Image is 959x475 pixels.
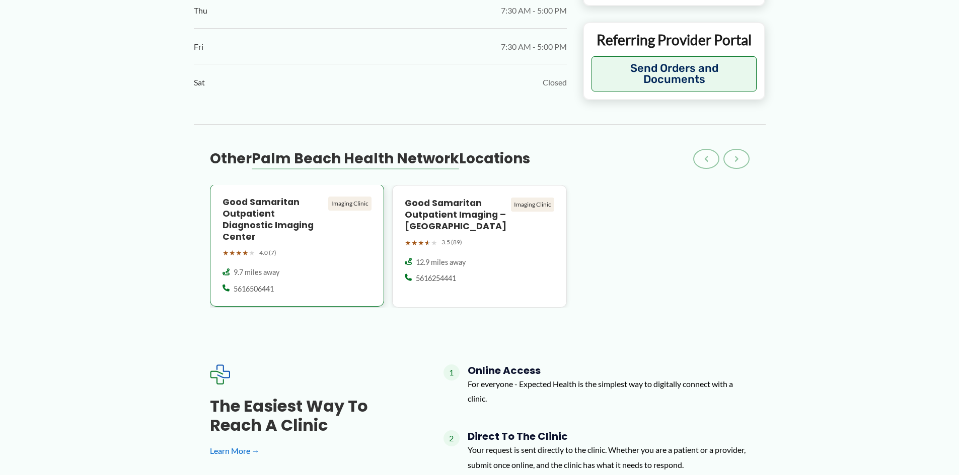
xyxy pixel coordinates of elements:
span: 4.0 (7) [259,247,276,258]
div: Imaging Clinic [328,197,372,211]
button: ‹ [693,149,719,169]
span: 7:30 AM - 5:00 PM [501,39,567,54]
span: Fri [194,39,203,54]
p: For everyone - Expected Health is the simplest way to digitally connect with a clinic. [468,376,750,406]
span: 5616254441 [416,273,456,283]
span: ★ [242,246,249,259]
span: ★ [236,246,242,259]
span: Closed [543,75,567,90]
h4: Good Samaritan Outpatient Diagnostic Imaging Center [223,197,325,242]
span: ★ [405,236,411,249]
span: 1 [444,364,460,381]
img: Expected Healthcare Logo [210,364,230,385]
span: Sat [194,75,205,90]
span: ‹ [704,153,708,165]
span: ★ [418,236,424,249]
a: Good Samaritan Outpatient Imaging – [GEOGRAPHIC_DATA] Imaging Clinic ★★★★★ 3.5 (89) 12.9 miles aw... [392,185,567,308]
a: Learn More → [210,443,411,458]
button: › [723,149,750,169]
span: 2 [444,430,460,446]
div: Imaging Clinic [511,198,554,212]
span: 7:30 AM - 5:00 PM [501,3,567,18]
span: 5616506441 [234,284,274,294]
span: › [734,153,739,165]
span: ★ [223,246,229,259]
span: ★ [229,246,236,259]
h4: Good Samaritan Outpatient Imaging – [GEOGRAPHIC_DATA] [405,198,507,232]
h3: Other Locations [210,150,530,168]
a: Good Samaritan Outpatient Diagnostic Imaging Center Imaging Clinic ★★★★★ 4.0 (7) 9.7 miles away 5... [210,185,385,308]
span: 3.5 (89) [441,237,462,248]
span: Thu [194,3,207,18]
span: 12.9 miles away [416,257,466,267]
button: Send Orders and Documents [592,56,757,91]
p: Referring Provider Portal [592,31,757,49]
span: 9.7 miles away [234,267,279,277]
h3: The Easiest Way to Reach a Clinic [210,397,411,435]
h4: Online Access [468,364,750,376]
span: ★ [431,236,437,249]
span: Palm Beach Health Network [252,149,459,168]
span: ★ [249,246,255,259]
p: Your request is sent directly to the clinic. Whether you are a patient or a provider, submit once... [468,442,750,472]
span: ★ [411,236,418,249]
h4: Direct to the Clinic [468,430,750,442]
span: ★ [424,236,431,249]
